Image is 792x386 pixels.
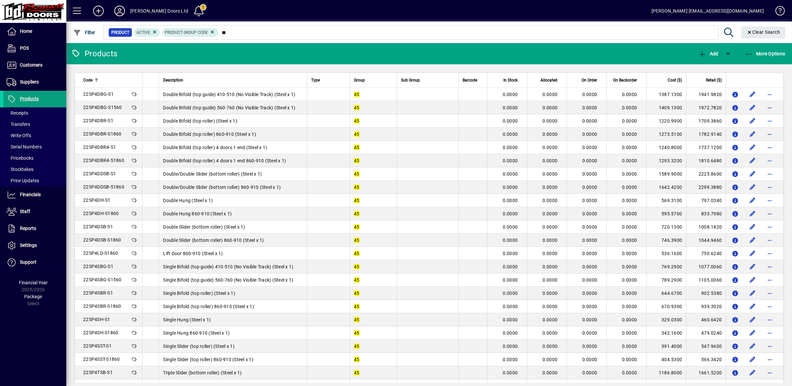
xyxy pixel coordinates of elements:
[354,158,360,163] em: 45
[542,158,558,163] span: 0.0000
[83,77,138,84] div: Code
[163,211,232,216] span: Double Hung 860-910 (Steel x 1)
[542,344,558,349] span: 0.0000
[646,234,686,247] td: 746.3900
[3,237,66,254] a: Settings
[622,251,637,256] span: 0.0000
[3,254,66,271] a: Support
[764,116,775,126] button: More options
[354,264,360,269] em: 45
[20,259,36,265] span: Support
[3,40,66,57] a: POS
[503,317,518,322] span: 0.0000
[503,344,518,349] span: 0.0000
[503,92,518,97] span: 0.0000
[163,132,256,137] span: Double Bifold (top roller) 860-910 (Steel x 1)
[83,171,116,176] span: 22SP4DDSB-S1
[83,330,118,335] span: 22SP4SH-S1860
[531,77,563,84] div: Allocated
[542,238,558,243] span: 0.0000
[3,187,66,203] a: Financials
[646,353,686,366] td: 404.5300
[163,224,245,230] span: Double Slider (bottom roller) (Steel x 1)
[3,74,66,90] a: Suppliers
[7,133,31,138] span: Write Offs
[764,301,775,312] button: More options
[686,260,726,273] td: 1077.0060
[741,27,786,38] button: Clear
[503,145,518,150] span: 0.0000
[83,131,122,137] span: 22SP4DBR-S1860
[622,171,637,177] span: 0.0000
[622,198,637,203] span: 0.0000
[83,144,116,150] span: 22SP4DBR4-S1
[747,367,758,378] button: Edit
[163,171,262,177] span: Double/Double Slider (bottom roller) (Steel x 1)
[646,194,686,207] td: 569.3100
[163,304,254,309] span: Single Bifold (top roller) 860-910 (Steel x 1)
[503,251,518,256] span: 0.0000
[463,77,483,84] div: Barcode
[582,344,597,349] span: 0.0000
[613,77,637,84] span: On Backorder
[3,130,66,141] a: Write Offs
[646,220,686,234] td: 720.1300
[130,6,188,16] div: [PERSON_NAME] Doors Ltd
[622,211,637,216] span: 0.0000
[503,238,518,243] span: 0.0000
[582,105,597,110] span: 0.0000
[582,145,597,150] span: 0.0000
[686,128,726,141] td: 1782.9140
[745,51,785,56] span: More Options
[7,155,33,161] span: Pricebooks
[747,275,758,285] button: Edit
[686,313,726,326] td: 460.6420
[582,251,597,256] span: 0.0000
[747,208,758,219] button: Edit
[646,181,686,194] td: 1642.4200
[764,354,775,365] button: More options
[686,101,726,114] td: 1972.7820
[686,88,726,101] td: 1941.9820
[686,247,726,260] td: 750.6240
[582,118,597,124] span: 0.0000
[109,5,130,17] button: Profile
[354,330,360,336] em: 45
[354,251,360,256] em: 45
[503,330,518,336] span: 0.0000
[686,154,726,167] td: 1810.6480
[747,261,758,272] button: Edit
[764,261,775,272] button: More options
[83,211,119,216] span: 22SP4DH-S1860
[3,57,66,74] a: Customers
[770,1,784,23] a: Knowledge Base
[686,273,726,287] td: 1105.0060
[582,158,597,163] span: 0.0000
[542,118,558,124] span: 0.0000
[764,235,775,246] button: More options
[83,317,110,322] span: 22SP4SH-S1
[88,5,109,17] button: Add
[503,77,518,84] span: In Stock
[582,330,597,336] span: 0.0000
[686,141,726,154] td: 1737.1200
[747,102,758,113] button: Edit
[764,328,775,338] button: More options
[747,182,758,193] button: Edit
[686,340,726,353] td: 547.9600
[747,341,758,352] button: Edit
[668,77,682,84] span: Cost ($)
[83,250,118,256] span: 22SP4LD-S1860
[503,277,518,283] span: 0.0000
[111,29,129,36] span: Product
[582,198,597,203] span: 0.0000
[764,275,775,285] button: More options
[134,28,160,37] mat-chip: Activation Status: Active
[72,27,97,38] button: Filter
[3,23,66,40] a: Home
[582,171,597,177] span: 0.0000
[83,118,113,123] span: 22SP4DBR-S1
[747,314,758,325] button: Edit
[71,48,117,59] div: Products
[646,300,686,313] td: 670.9300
